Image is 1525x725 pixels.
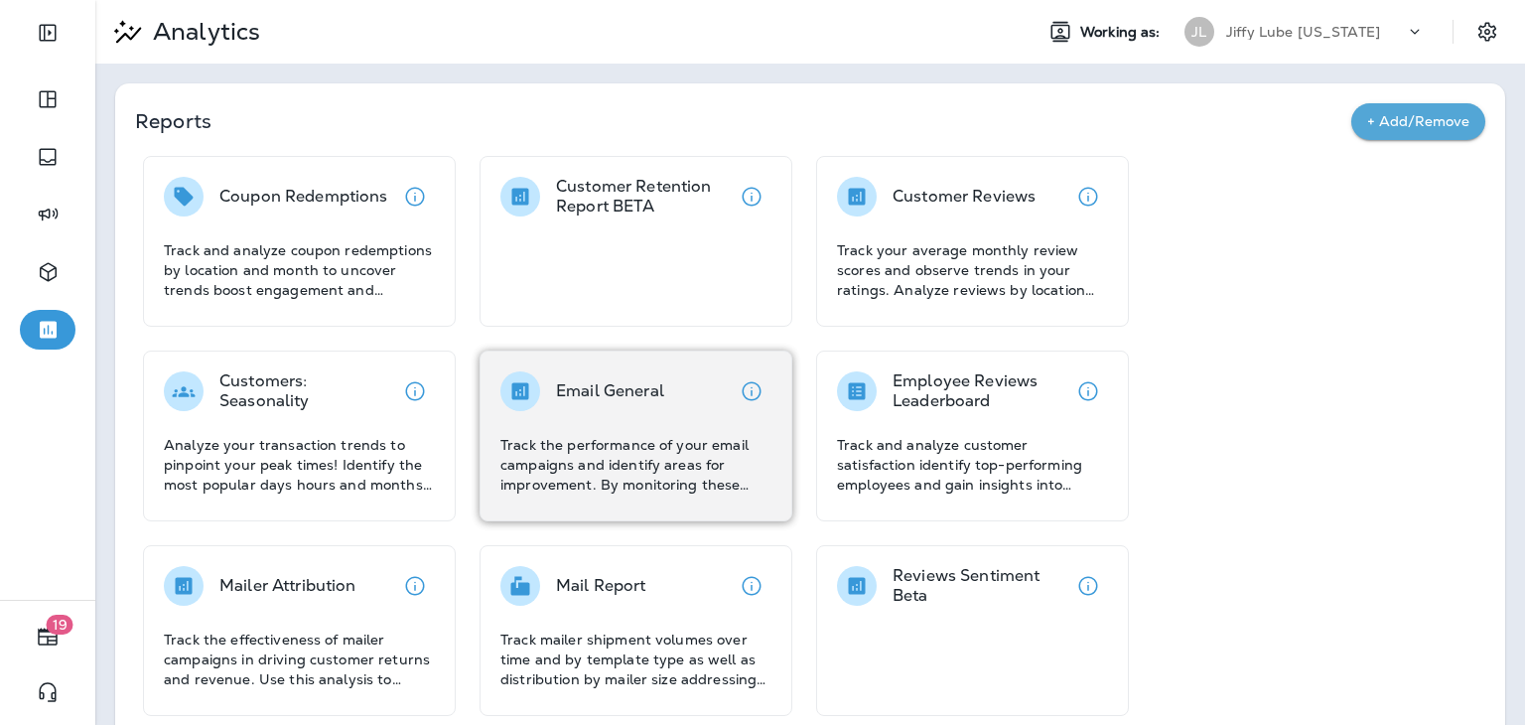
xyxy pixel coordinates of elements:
[837,240,1108,300] p: Track your average monthly review scores and observe trends in your ratings. Analyze reviews by l...
[395,371,435,411] button: View details
[219,187,388,207] p: Coupon Redemptions
[732,566,771,606] button: View details
[1469,14,1505,50] button: Settings
[1068,566,1108,606] button: View details
[732,371,771,411] button: View details
[500,435,771,495] p: Track the performance of your email campaigns and identify areas for improvement. By monitoring t...
[219,576,356,596] p: Mailer Attribution
[837,435,1108,495] p: Track and analyze customer satisfaction identify top-performing employees and gain insights into ...
[1226,24,1380,40] p: Jiffy Lube [US_STATE]
[893,566,1068,606] p: Reviews Sentiment Beta
[500,630,771,689] p: Track mailer shipment volumes over time and by template type as well as distribution by mailer si...
[1068,177,1108,217] button: View details
[219,371,395,411] p: Customers: Seasonality
[1184,17,1214,47] div: JL
[893,187,1036,207] p: Customer Reviews
[20,617,75,656] button: 19
[1351,103,1485,140] button: + Add/Remove
[556,177,732,217] p: Customer Retention Report BETA
[556,576,646,596] p: Mail Report
[395,566,435,606] button: View details
[164,240,435,300] p: Track and analyze coupon redemptions by location and month to uncover trends boost engagement and...
[556,381,664,401] p: Email General
[164,630,435,689] p: Track the effectiveness of mailer campaigns in driving customer returns and revenue. Use this ana...
[135,107,1351,135] p: Reports
[1068,371,1108,411] button: View details
[47,615,73,635] span: 19
[145,17,260,47] p: Analytics
[893,371,1068,411] p: Employee Reviews Leaderboard
[164,435,435,495] p: Analyze your transaction trends to pinpoint your peak times! Identify the most popular days hours...
[395,177,435,217] button: View details
[20,13,75,53] button: Expand Sidebar
[732,177,771,217] button: View details
[1080,24,1165,41] span: Working as:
